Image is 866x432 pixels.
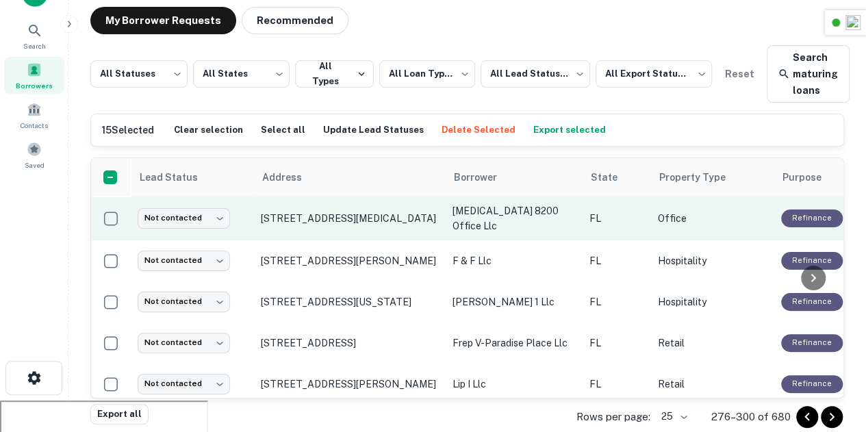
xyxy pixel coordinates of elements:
span: Contacts [21,120,48,131]
div: Not contacted [138,333,230,353]
p: [STREET_ADDRESS][MEDICAL_DATA] [261,212,439,225]
p: Rows per page: [576,409,650,425]
div: This loan purpose was for refinancing [781,334,843,351]
a: Contacts [4,97,64,134]
p: [STREET_ADDRESS][PERSON_NAME] [261,378,439,390]
div: 25 [656,407,689,427]
p: FL [589,211,644,226]
span: Lead Status [139,169,216,186]
button: Reset [717,60,761,88]
p: frep v-paradise place llc [453,335,576,351]
button: Clear selection [170,120,246,140]
p: [STREET_ADDRESS][PERSON_NAME] [261,255,439,267]
div: All Statuses [90,56,188,92]
div: This loan purpose was for refinancing [781,375,843,392]
button: Go to previous page [796,406,818,428]
button: Update Lead Statuses [320,120,427,140]
span: Purpose [782,169,839,186]
p: Retail [658,377,767,392]
button: Export all [90,404,149,424]
p: lip i llc [453,377,576,392]
p: Retail [658,335,767,351]
div: Not contacted [138,251,230,270]
p: [MEDICAL_DATA] 8200 office llc [453,203,576,233]
div: All Export Statuses [596,56,712,92]
div: All Loan Types [379,56,475,92]
button: Go to next page [821,406,843,428]
button: Export selected [530,120,609,140]
h6: 15 Selected [102,123,154,138]
p: FL [589,377,644,392]
p: FL [589,294,644,309]
div: Not contacted [138,208,230,228]
th: Property Type [651,158,774,196]
span: Saved [25,160,44,170]
th: Lead Status [131,158,254,196]
a: Borrowers [4,57,64,94]
button: Recommended [242,7,348,34]
p: [STREET_ADDRESS] [261,337,439,349]
a: Search [4,17,64,54]
span: Borrowers [16,80,53,91]
p: [PERSON_NAME] 1 llc [453,294,576,309]
button: All Types [295,60,374,88]
p: Hospitality [658,294,767,309]
button: Delete Selected [438,120,519,140]
p: FL [589,253,644,268]
p: Office [658,211,767,226]
a: Saved [4,136,64,173]
span: Borrower [454,169,515,186]
th: State [583,158,651,196]
div: Not contacted [138,374,230,394]
div: This loan purpose was for refinancing [781,252,843,269]
div: This loan purpose was for refinancing [781,293,843,310]
a: Search maturing loans [767,45,850,103]
span: State [591,169,635,186]
div: All Lead Statuses [481,56,590,92]
th: Address [254,158,446,196]
th: Borrower [446,158,583,196]
span: Search [23,40,46,51]
button: My Borrower Requests [90,7,236,34]
p: Hospitality [658,253,767,268]
p: 276–300 of 680 [711,409,791,425]
p: f & f llc [453,253,576,268]
p: [STREET_ADDRESS][US_STATE] [261,296,439,308]
p: FL [589,335,644,351]
div: Not contacted [138,292,230,312]
div: All States [193,56,290,92]
span: Address [262,169,320,186]
span: Property Type [659,169,743,186]
div: This loan purpose was for refinancing [781,209,843,227]
iframe: Chat Widget [798,322,866,388]
button: Select all [257,120,309,140]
